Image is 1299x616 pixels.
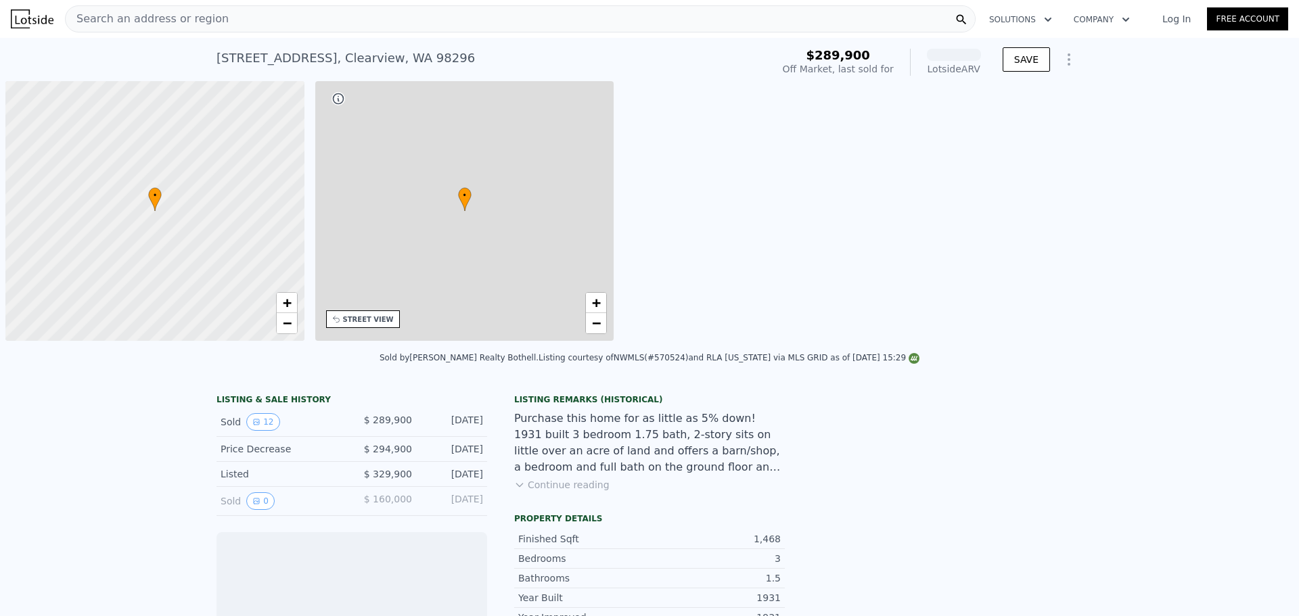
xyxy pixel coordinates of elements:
[343,314,394,325] div: STREET VIEW
[364,469,412,479] span: $ 329,900
[423,413,483,431] div: [DATE]
[514,478,610,492] button: Continue reading
[1003,47,1050,72] button: SAVE
[649,591,781,605] div: 1931
[1146,12,1207,26] a: Log In
[592,294,601,311] span: +
[246,492,275,510] button: View historical data
[978,7,1063,32] button: Solutions
[364,414,412,425] span: $ 289,900
[514,394,785,405] div: Listing Remarks (Historical)
[458,189,472,202] span: •
[909,353,919,364] img: NWMLS Logo
[458,187,472,211] div: •
[221,467,341,481] div: Listed
[518,571,649,585] div: Bathrooms
[518,532,649,546] div: Finished Sqft
[649,532,781,546] div: 1,468
[364,494,412,504] span: $ 160,000
[364,444,412,454] span: $ 294,900
[66,11,229,27] span: Search an address or region
[221,413,341,431] div: Sold
[148,189,162,202] span: •
[592,314,601,331] span: −
[927,62,981,76] div: Lotside ARV
[518,552,649,565] div: Bedrooms
[246,413,279,431] button: View historical data
[11,9,53,28] img: Lotside
[586,313,606,333] a: Zoom out
[277,293,297,313] a: Zoom in
[1063,7,1141,32] button: Company
[282,294,291,311] span: +
[514,513,785,524] div: Property details
[518,591,649,605] div: Year Built
[1207,7,1288,30] a: Free Account
[649,552,781,565] div: 3
[216,49,475,68] div: [STREET_ADDRESS] , Clearview , WA 98296
[514,410,785,475] div: Purchase this home for as little as 5% down! 1931 built 3 bedroom 1.75 bath, 2-story sits on litt...
[539,353,919,362] div: Listing courtesy of NWMLS (#570524) and RLA [US_STATE] via MLS GRID as of [DATE] 15:29
[423,467,483,481] div: [DATE]
[282,314,291,331] span: −
[1055,46,1082,73] button: Show Options
[423,442,483,456] div: [DATE]
[221,492,341,510] div: Sold
[277,313,297,333] a: Zoom out
[586,293,606,313] a: Zoom in
[423,492,483,510] div: [DATE]
[216,394,487,408] div: LISTING & SALE HISTORY
[148,187,162,211] div: •
[783,62,894,76] div: Off Market, last sold for
[221,442,341,456] div: Price Decrease
[380,353,539,362] div: Sold by [PERSON_NAME] Realty Bothell .
[806,48,870,62] span: $289,900
[649,571,781,585] div: 1.5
